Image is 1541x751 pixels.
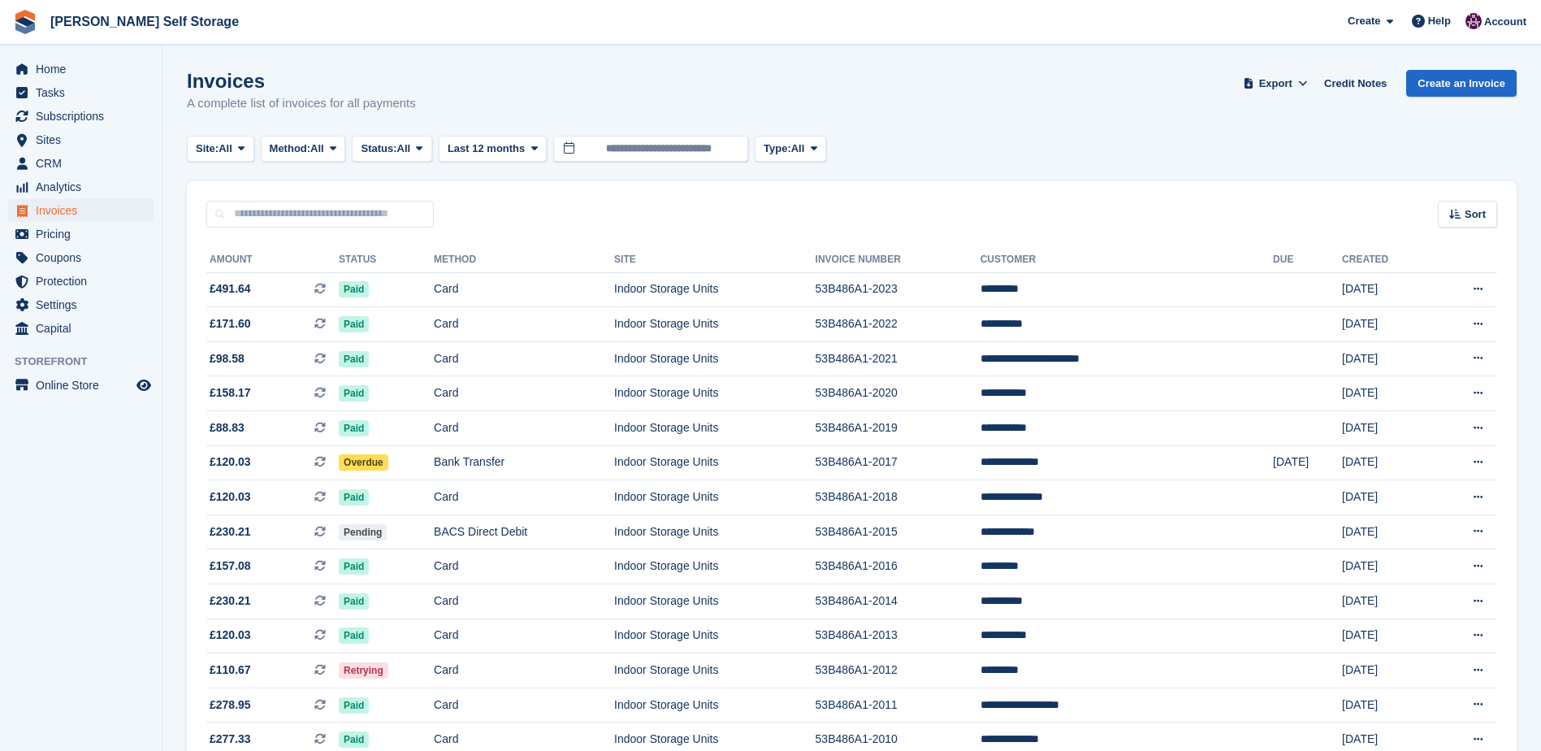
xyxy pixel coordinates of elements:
span: Type: [764,141,791,157]
a: menu [8,199,154,222]
td: Card [434,341,614,376]
span: Paid [339,281,369,297]
span: Paid [339,385,369,402]
a: menu [8,58,154,80]
span: CRM [36,152,133,175]
span: £110.67 [210,662,251,679]
td: 53B486A1-2012 [816,653,980,688]
span: All [219,141,232,157]
h1: Invoices [187,70,416,92]
span: Overdue [339,454,388,471]
span: Invoices [36,199,133,222]
a: menu [8,317,154,340]
td: Indoor Storage Units [614,307,816,342]
span: Paid [339,627,369,644]
td: Indoor Storage Units [614,411,816,446]
span: Capital [36,317,133,340]
span: Pricing [36,223,133,245]
td: Card [434,411,614,446]
td: Indoor Storage Units [614,688,816,723]
td: [DATE] [1342,480,1431,515]
a: menu [8,270,154,293]
span: Method: [270,141,311,157]
button: Export [1240,70,1311,97]
span: £230.21 [210,523,251,540]
td: [DATE] [1342,688,1431,723]
span: £171.60 [210,315,251,332]
button: Status: All [352,136,431,163]
span: Analytics [36,176,133,198]
span: £120.03 [210,627,251,644]
th: Status [339,247,434,273]
td: Indoor Storage Units [614,376,816,411]
th: Site [614,247,816,273]
td: 53B486A1-2019 [816,411,980,446]
td: 53B486A1-2020 [816,376,980,411]
a: [PERSON_NAME] Self Storage [44,8,245,35]
span: £158.17 [210,384,251,402]
span: Site: [196,141,219,157]
td: Indoor Storage Units [614,480,816,515]
span: £98.58 [210,350,245,367]
span: Sites [36,128,133,151]
td: [DATE] [1342,584,1431,619]
td: 53B486A1-2013 [816,619,980,653]
td: Card [434,307,614,342]
td: [DATE] [1342,514,1431,549]
a: menu [8,128,154,151]
span: All [791,141,805,157]
span: Paid [339,316,369,332]
span: Settings [36,293,133,316]
td: Indoor Storage Units [614,653,816,688]
span: Help [1428,13,1451,29]
td: [DATE] [1342,653,1431,688]
a: Preview store [134,375,154,395]
a: menu [8,81,154,104]
span: £157.08 [210,558,251,575]
a: Create an Invoice [1406,70,1517,97]
td: Card [434,272,614,307]
span: Paid [339,697,369,714]
td: [DATE] [1342,445,1431,480]
td: Bank Transfer [434,445,614,480]
td: [DATE] [1342,411,1431,446]
td: 53B486A1-2022 [816,307,980,342]
td: Card [434,480,614,515]
td: Card [434,376,614,411]
p: A complete list of invoices for all payments [187,94,416,113]
span: £88.83 [210,419,245,436]
a: menu [8,293,154,316]
a: menu [8,246,154,269]
button: Last 12 months [439,136,547,163]
td: Indoor Storage Units [614,619,816,653]
img: stora-icon-8386f47178a22dfd0bd8f6a31ec36ba5ce8667c1dd55bd0f319d3a0aa187defe.svg [13,10,37,34]
span: Protection [36,270,133,293]
button: Method: All [261,136,346,163]
td: Indoor Storage Units [614,341,816,376]
td: [DATE] [1342,619,1431,653]
a: Credit Notes [1318,70,1393,97]
span: Last 12 months [448,141,525,157]
a: menu [8,105,154,128]
span: £278.95 [210,697,251,714]
td: Indoor Storage Units [614,514,816,549]
td: Indoor Storage Units [614,272,816,307]
span: £491.64 [210,280,251,297]
th: Method [434,247,614,273]
td: [DATE] [1342,272,1431,307]
span: Status: [361,141,396,157]
td: 53B486A1-2015 [816,514,980,549]
th: Amount [206,247,339,273]
span: Paid [339,558,369,575]
span: Pending [339,524,387,540]
span: All [397,141,411,157]
td: BACS Direct Debit [434,514,614,549]
td: 53B486A1-2014 [816,584,980,619]
td: Card [434,549,614,584]
td: [DATE] [1342,549,1431,584]
span: Sort [1465,206,1486,223]
td: Indoor Storage Units [614,584,816,619]
th: Due [1273,247,1342,273]
th: Customer [980,247,1273,273]
td: Indoor Storage Units [614,445,816,480]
